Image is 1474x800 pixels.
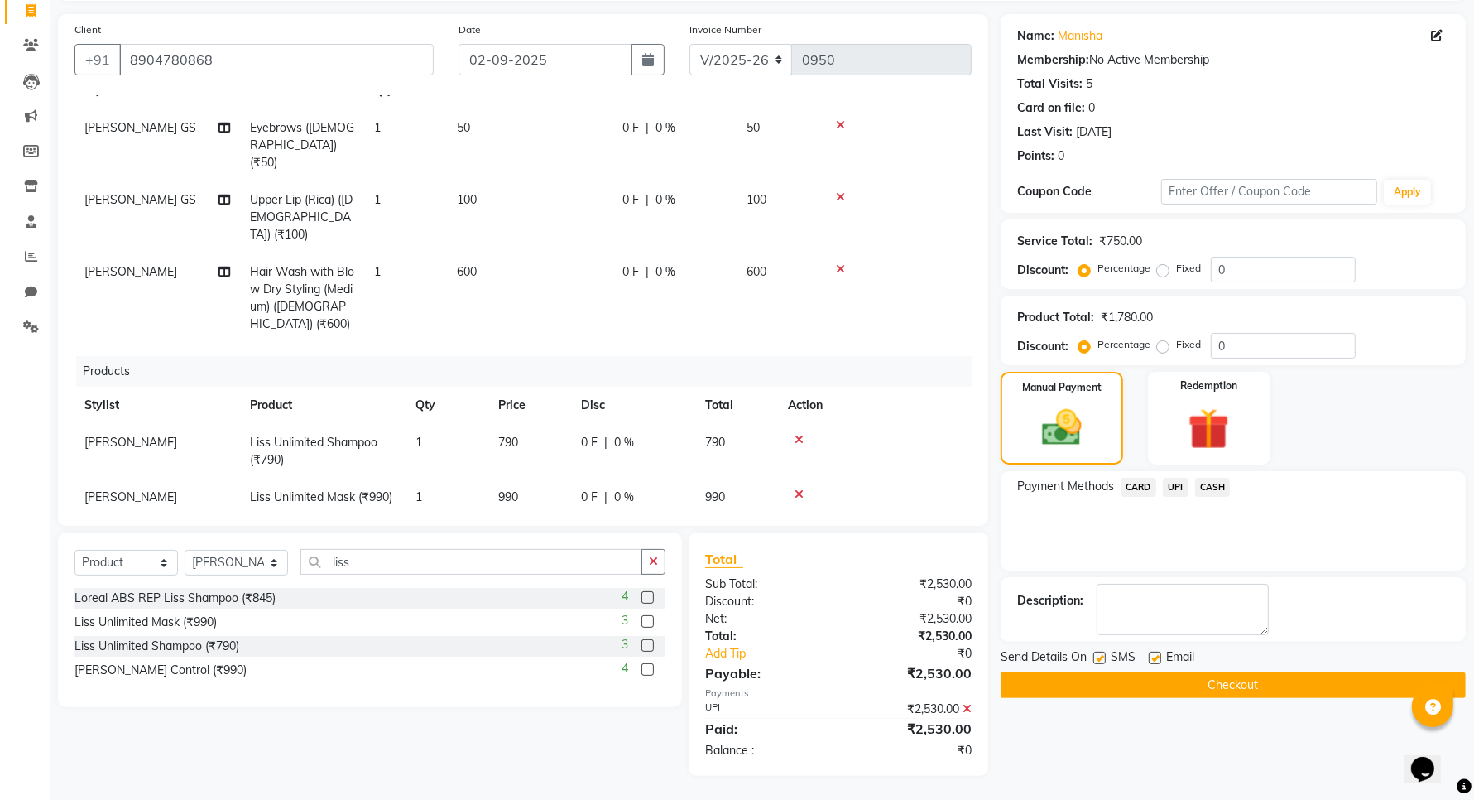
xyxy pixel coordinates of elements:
[655,191,675,209] span: 0 %
[693,645,862,663] a: Add Tip
[1176,337,1201,352] label: Fixed
[498,489,518,504] span: 990
[838,593,984,610] div: ₹0
[1088,99,1095,117] div: 0
[1384,180,1431,205] button: Apply
[374,120,381,135] span: 1
[622,191,639,209] span: 0 F
[1058,27,1102,45] a: Manisha
[84,435,177,450] span: [PERSON_NAME]
[1097,337,1150,352] label: Percentage
[581,434,598,451] span: 0 F
[705,435,725,450] span: 790
[1017,51,1089,69] div: Membership:
[1111,648,1136,669] span: SMS
[693,663,838,683] div: Payable:
[457,264,477,279] span: 600
[415,435,422,450] span: 1
[1017,99,1085,117] div: Card on file:
[1017,183,1161,200] div: Coupon Code
[250,264,354,331] span: Hair Wash with Blow Dry Styling (Medium) ([DEMOGRAPHIC_DATA]) (₹600)
[374,192,381,207] span: 1
[571,387,695,424] th: Disc
[1180,378,1237,393] label: Redemption
[1022,380,1102,395] label: Manual Payment
[74,44,121,75] button: +91
[693,610,838,628] div: Net:
[1099,233,1142,250] div: ₹750.00
[1097,261,1150,276] label: Percentage
[74,590,276,607] div: Loreal ABS REP Liss Shampoo (₹845)
[1166,648,1194,669] span: Email
[250,489,392,504] span: Liss Unlimited Mask (₹990)
[1101,309,1153,326] div: ₹1,780.00
[838,701,984,718] div: ₹2,530.00
[74,638,239,655] div: Liss Unlimited Shampoo (₹790)
[84,264,177,279] span: [PERSON_NAME]
[622,119,639,137] span: 0 F
[646,191,649,209] span: |
[581,489,598,506] span: 0 F
[838,663,984,683] div: ₹2,530.00
[84,489,177,504] span: [PERSON_NAME]
[119,44,434,75] input: Search by Name/Mobile/Email/Code
[457,120,470,135] span: 50
[1017,309,1094,326] div: Product Total:
[74,614,217,631] div: Liss Unlimited Mask (₹990)
[862,645,984,663] div: ₹0
[614,489,634,506] span: 0 %
[1175,403,1242,455] img: _gift.svg
[705,489,725,504] span: 990
[240,387,406,424] th: Product
[300,549,642,575] input: Search or Scan
[747,192,766,207] span: 100
[76,356,984,387] div: Products
[693,742,838,759] div: Balance :
[705,687,972,701] div: Payments
[250,192,353,242] span: Upper Lip (Rica) ([DEMOGRAPHIC_DATA]) (₹100)
[693,719,838,739] div: Paid:
[459,22,481,37] label: Date
[1017,27,1054,45] div: Name:
[693,701,838,718] div: UPI
[1163,478,1188,497] span: UPI
[838,742,984,759] div: ₹0
[778,387,972,424] th: Action
[84,192,196,207] span: [PERSON_NAME] GS
[488,387,571,424] th: Price
[1001,672,1466,698] button: Checkout
[74,22,101,37] label: Client
[646,263,649,281] span: |
[1017,338,1068,355] div: Discount:
[1017,75,1083,93] div: Total Visits:
[1086,75,1092,93] div: 5
[1058,147,1064,165] div: 0
[604,434,607,451] span: |
[1001,648,1087,669] span: Send Details On
[838,576,984,593] div: ₹2,530.00
[1195,478,1231,497] span: CASH
[604,489,607,506] span: |
[705,551,743,568] span: Total
[838,628,984,645] div: ₹2,530.00
[655,263,675,281] span: 0 %
[747,264,766,279] span: 600
[415,489,422,504] span: 1
[498,435,518,450] span: 790
[1017,478,1114,495] span: Payment Methods
[374,264,381,279] span: 1
[1076,123,1112,141] div: [DATE]
[622,660,628,677] span: 4
[250,120,354,170] span: Eyebrows ([DEMOGRAPHIC_DATA]) (₹50)
[1017,233,1092,250] div: Service Total:
[689,22,761,37] label: Invoice Number
[693,576,838,593] div: Sub Total:
[695,387,778,424] th: Total
[1404,734,1457,783] iframe: chat widget
[622,588,628,605] span: 4
[1017,123,1073,141] div: Last Visit:
[614,434,634,451] span: 0 %
[1030,405,1094,451] img: _cash.svg
[74,662,247,679] div: [PERSON_NAME] Control (₹990)
[1017,262,1068,279] div: Discount:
